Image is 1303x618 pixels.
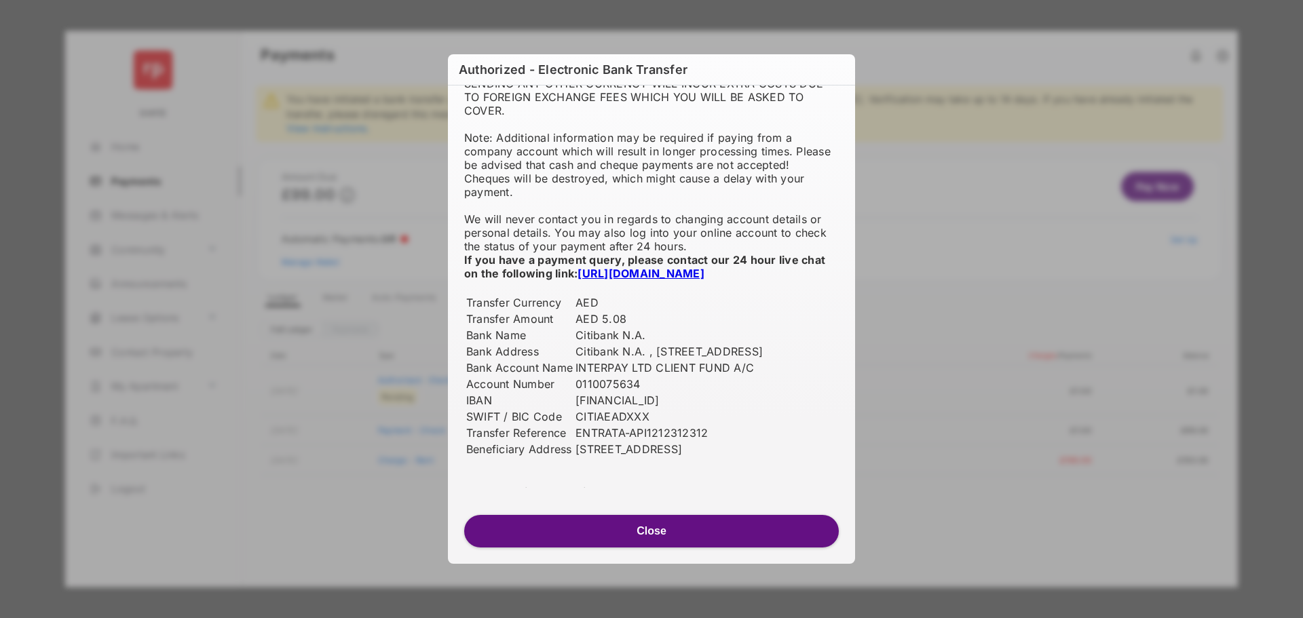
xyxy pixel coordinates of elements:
[466,328,573,343] td: Bank Name
[575,393,763,408] td: [FINANCIAL_ID]
[466,442,573,457] td: Beneficiary Address
[575,360,763,375] td: INTERPAY LTD CLIENT FUND A/C
[466,311,573,326] td: Transfer Amount
[466,425,573,440] td: Transfer Reference
[575,425,763,440] td: ENTRATA-API1212312312
[466,344,573,359] td: Bank Address
[466,360,573,375] td: Bank Account Name
[466,295,573,310] td: Transfer Currency
[466,393,573,408] td: IBAN
[466,409,573,424] td: SWIFT / BIC Code
[464,131,839,199] div: Note: Additional information may be required if paying from a company account which will result i...
[464,253,825,280] b: If you have a payment query, please contact our 24 hour live chat on the following link:
[466,376,573,391] td: Account Number
[575,311,763,326] td: AED 5.08
[575,376,763,391] td: 0110075634
[575,409,763,424] td: CITIAEADXXX
[578,267,704,280] a: [URL][DOMAIN_NAME]
[575,328,763,343] td: Citibank N.A.
[464,515,839,547] button: Close
[448,54,855,85] h6: Authorized - Electronic Bank Transfer
[575,295,763,310] td: AED
[575,344,763,359] td: Citibank N.A. , [STREET_ADDRESS]
[575,442,763,457] td: [STREET_ADDRESS]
